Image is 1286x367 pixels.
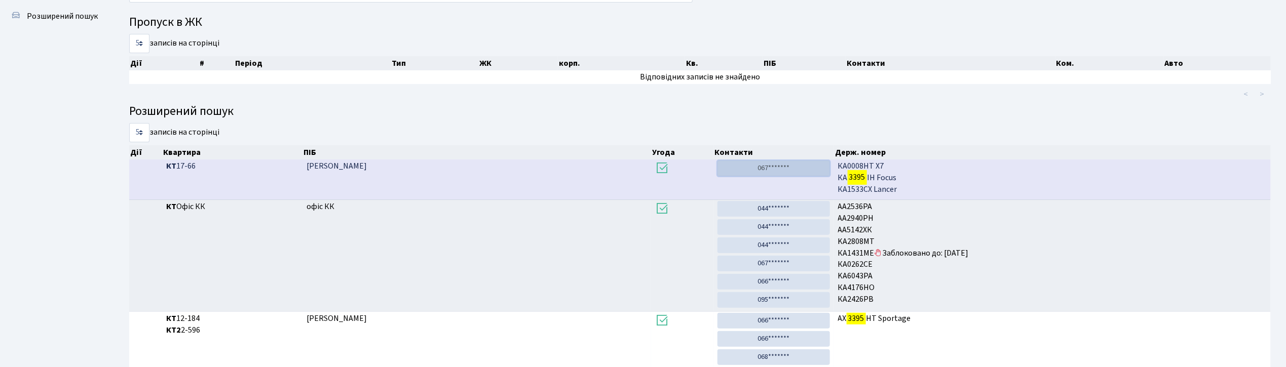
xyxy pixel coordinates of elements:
b: КТ [166,160,176,172]
th: Контакти [714,145,834,159]
label: записів на сторінці [129,34,219,53]
select: записів на сторінці [129,34,149,53]
span: Офіс КК [166,201,298,213]
mark: 3395 [848,170,867,184]
label: записів на сторінці [129,123,219,142]
th: Авто [1163,56,1271,70]
th: Кв. [685,56,763,70]
th: ПІБ [763,56,846,70]
span: АА2536РА АА2940РН АА5142ХК KA2808MT КА1431МЕ Заблоковано до: [DATE] КА0262СЕ KA6043PA КА4176НО КА... [838,201,1267,302]
span: 12-184 2-596 [166,313,298,336]
span: офіс КК [307,201,334,212]
th: Період [234,56,391,70]
b: КТ2 [166,324,181,336]
b: КТ [166,201,176,212]
span: 17-66 [166,160,298,172]
select: записів на сторінці [129,123,149,142]
span: [PERSON_NAME] [307,313,367,324]
span: [PERSON_NAME] [307,160,367,172]
th: Дії [129,56,199,70]
mark: 3395 [847,311,866,325]
span: КА0008НТ X7 КА ІН Focus КА1533СХ Lancer [838,160,1267,195]
th: Дії [129,145,162,159]
th: Квартира [162,145,302,159]
span: Розширений пошук [27,11,98,22]
h4: Пропуск в ЖК [129,15,1271,30]
th: ЖК [478,56,558,70]
th: корп. [558,56,685,70]
th: # [199,56,234,70]
a: Розширений пошук [5,6,106,26]
span: АХ НТ Sportage [838,313,1267,324]
th: Ком. [1055,56,1164,70]
td: Відповідних записів не знайдено [129,70,1271,84]
th: Тип [391,56,478,70]
b: КТ [166,313,176,324]
th: Угода [652,145,714,159]
th: ПІБ [302,145,652,159]
th: Держ. номер [834,145,1271,159]
th: Контакти [846,56,1055,70]
h4: Розширений пошук [129,104,1271,119]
